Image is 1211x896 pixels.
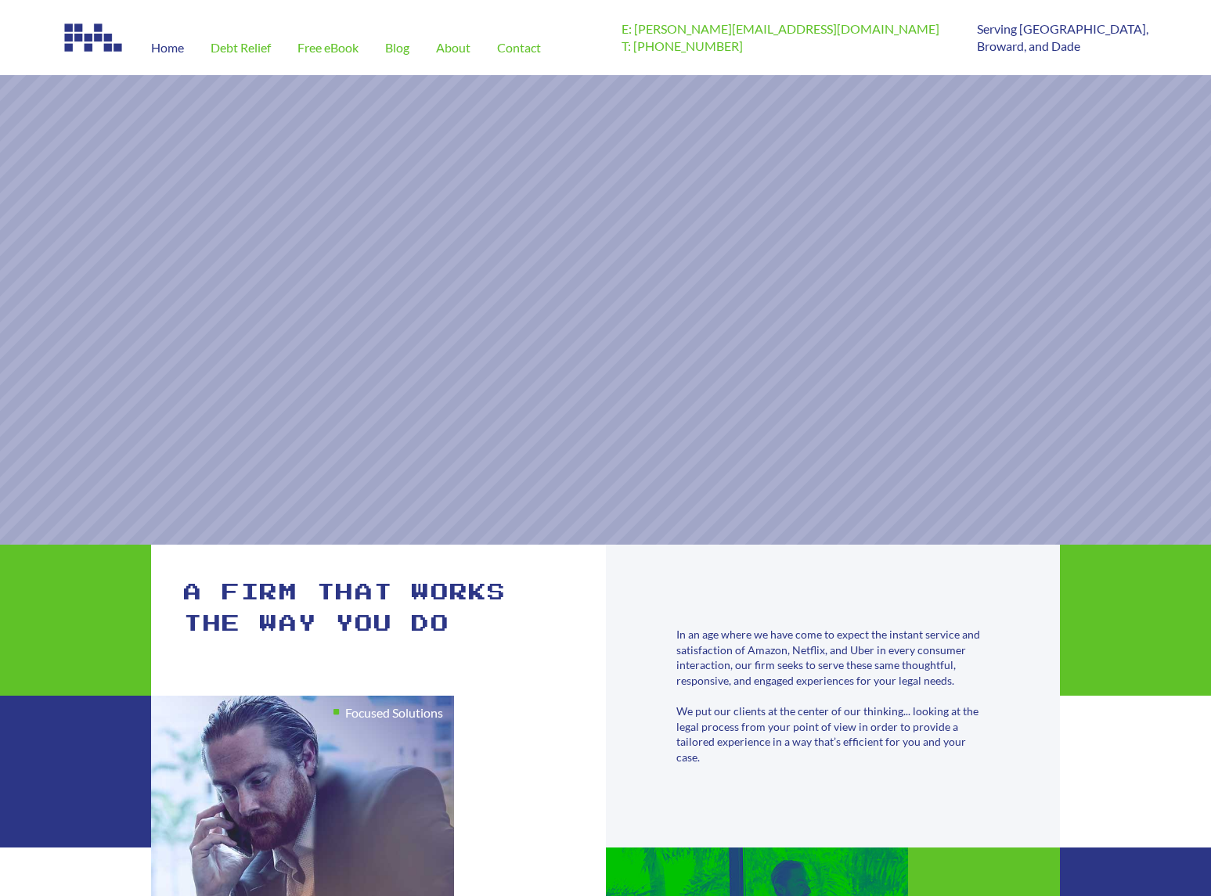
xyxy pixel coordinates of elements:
[497,41,541,54] span: Contact
[423,20,484,75] a: About
[622,21,939,36] a: E: [PERSON_NAME][EMAIL_ADDRESS][DOMAIN_NAME]
[211,41,271,54] span: Debt Relief
[184,578,574,641] h1: A firm that works the way you do
[977,20,1148,56] p: Serving [GEOGRAPHIC_DATA], Broward, and Dade
[676,627,989,765] div: In an age where we have come to expect the instant service and satisfaction of Amazon, Netflix, a...
[63,20,125,55] img: Image
[138,20,197,75] a: Home
[197,20,284,75] a: Debt Relief
[297,41,359,54] span: Free eBook
[345,707,443,719] h1: Focused Solutions
[151,41,184,54] span: Home
[372,20,423,75] a: Blog
[62,182,357,261] rs-layer: Pivot Under Pressure
[484,20,554,75] a: Contact
[385,41,409,54] span: Blog
[622,38,743,53] a: T: [PHONE_NUMBER]
[284,20,372,75] a: Free eBook
[436,41,470,54] span: About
